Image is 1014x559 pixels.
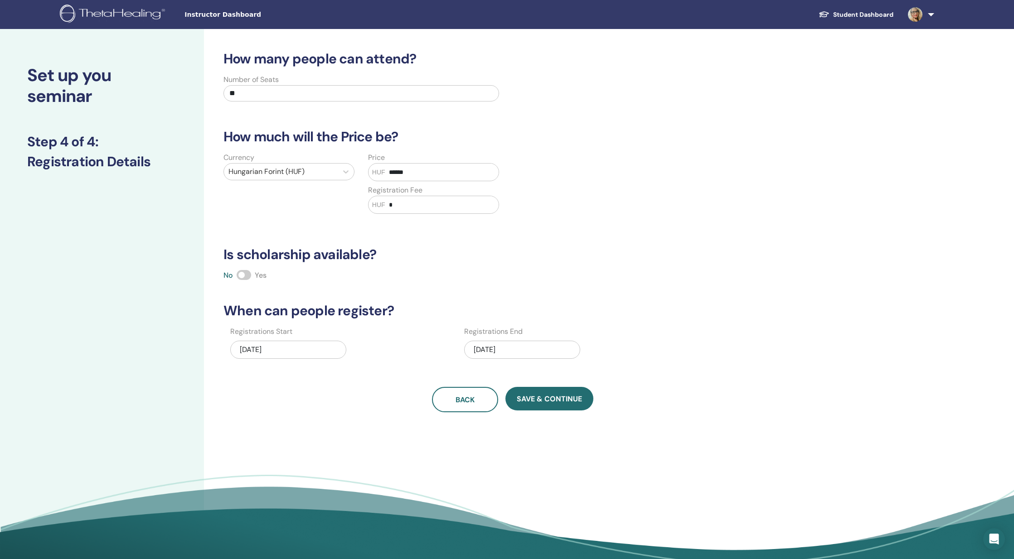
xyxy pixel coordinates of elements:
label: Currency [223,152,254,163]
span: Instructor Dashboard [184,10,320,19]
div: Open Intercom Messenger [983,528,1005,550]
label: Price [368,152,385,163]
div: [DATE] [464,341,580,359]
h3: When can people register? [218,303,807,319]
a: Student Dashboard [811,6,901,23]
span: HUF [372,168,385,177]
h3: Step 4 of 4 : [27,134,177,150]
h3: How many people can attend? [218,51,807,67]
button: Save & Continue [505,387,593,410]
h3: Registration Details [27,154,177,170]
div: [DATE] [230,341,346,359]
button: Back [432,387,498,412]
h3: How much will the Price be? [218,129,807,145]
span: HUF [372,200,385,210]
span: No [223,270,233,280]
h3: Is scholarship available? [218,246,807,263]
img: graduation-cap-white.svg [819,10,830,18]
span: Back [456,395,475,405]
img: default.jpg [908,7,922,22]
label: Number of Seats [223,74,279,85]
span: Yes [255,270,267,280]
label: Registrations Start [230,326,292,337]
h2: Set up you seminar [27,65,177,106]
label: Registrations End [464,326,523,337]
img: logo.png [60,5,168,25]
span: Save & Continue [517,394,582,404]
label: Registration Fee [368,185,422,196]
